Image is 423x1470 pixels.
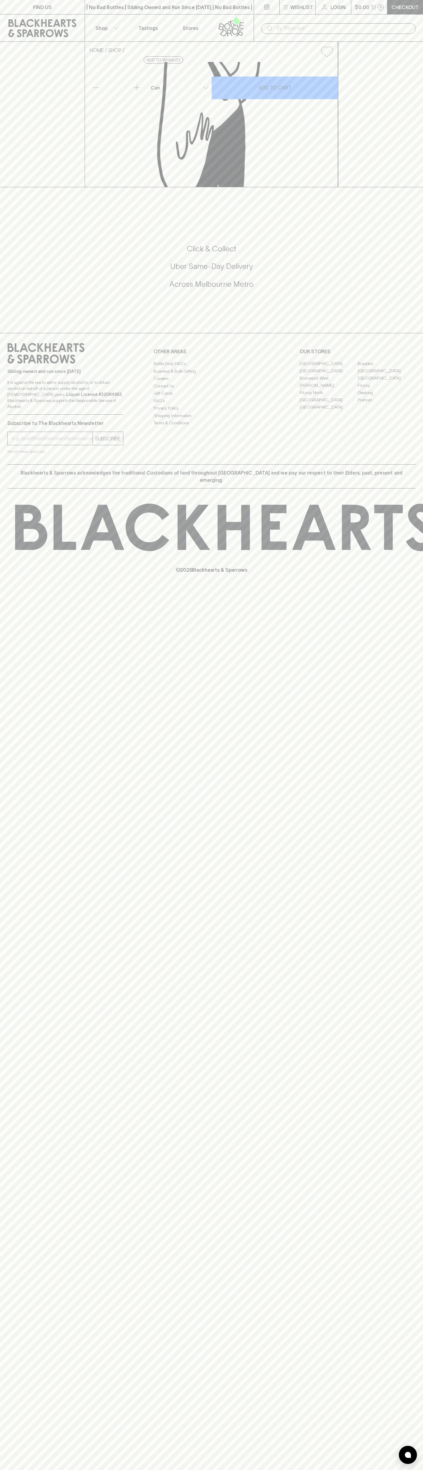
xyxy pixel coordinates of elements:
[148,82,211,94] div: Can
[144,56,183,64] button: Add to wishlist
[12,469,411,484] p: Blackhearts & Sparrows acknowledges the traditional Custodians of land throughout [GEOGRAPHIC_DAT...
[169,15,212,41] a: Stores
[290,4,313,11] p: Wishlist
[300,396,358,403] a: [GEOGRAPHIC_DATA]
[330,4,346,11] p: Login
[154,397,270,404] a: FAQ's
[154,367,270,375] a: Business & Bulk Gifting
[300,367,358,374] a: [GEOGRAPHIC_DATA]
[95,435,121,442] p: SUBSCRIBE
[93,432,123,445] button: SUBSCRIBE
[7,368,123,374] p: Sibling owned and run since [DATE]
[154,390,270,397] a: Gift Cards
[154,360,270,367] a: Bottle Drop FAQ's
[358,360,416,367] a: Braddon
[300,382,358,389] a: [PERSON_NAME]
[405,1452,411,1458] img: bubble-icon
[12,434,93,443] input: e.g. jane@blackheartsandsparrows.com.au
[7,379,123,410] p: It is against the law to sell or supply alcohol to, or to obtain alcohol on behalf of a person un...
[358,367,416,374] a: [GEOGRAPHIC_DATA]
[276,24,411,33] input: Try "Pinot noir"
[319,44,335,60] button: Add to wishlist
[154,420,270,427] a: Terms & Conditions
[154,382,270,390] a: Contact Us
[33,4,52,11] p: FIND US
[358,374,416,382] a: [GEOGRAPHIC_DATA]
[7,244,416,254] h5: Click & Collect
[300,360,358,367] a: [GEOGRAPHIC_DATA]
[358,396,416,403] a: Prahran
[85,62,338,187] img: Wolf of The Willows Pacific Sour
[154,405,270,412] a: Privacy Policy
[7,220,416,321] div: Call to action block
[392,4,419,11] p: Checkout
[154,412,270,419] a: Shipping Information
[358,382,416,389] a: Fitzroy
[379,5,382,9] p: 0
[7,261,416,271] h5: Uber Same-Day Delivery
[7,279,416,289] h5: Across Melbourne Metro
[300,403,358,411] a: [GEOGRAPHIC_DATA]
[90,47,104,53] a: HOME
[183,24,198,32] p: Stores
[108,47,121,53] a: SHOP
[66,392,122,397] strong: Liquor License #32064953
[355,4,369,11] p: $0.00
[300,348,416,355] p: OUR STORES
[151,84,160,91] p: Can
[300,374,358,382] a: Brunswick West
[154,375,270,382] a: Careers
[138,24,158,32] p: Tastings
[7,420,123,427] p: Subscribe to The Blackhearts Newsletter
[259,84,291,91] p: ADD TO CART
[154,348,270,355] p: OTHER AREAS
[127,15,169,41] a: Tastings
[96,24,108,32] p: Shop
[358,389,416,396] a: Geelong
[85,15,127,41] button: Shop
[7,449,123,455] p: We will never spam you
[300,389,358,396] a: Fitzroy North
[212,77,338,99] button: ADD TO CART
